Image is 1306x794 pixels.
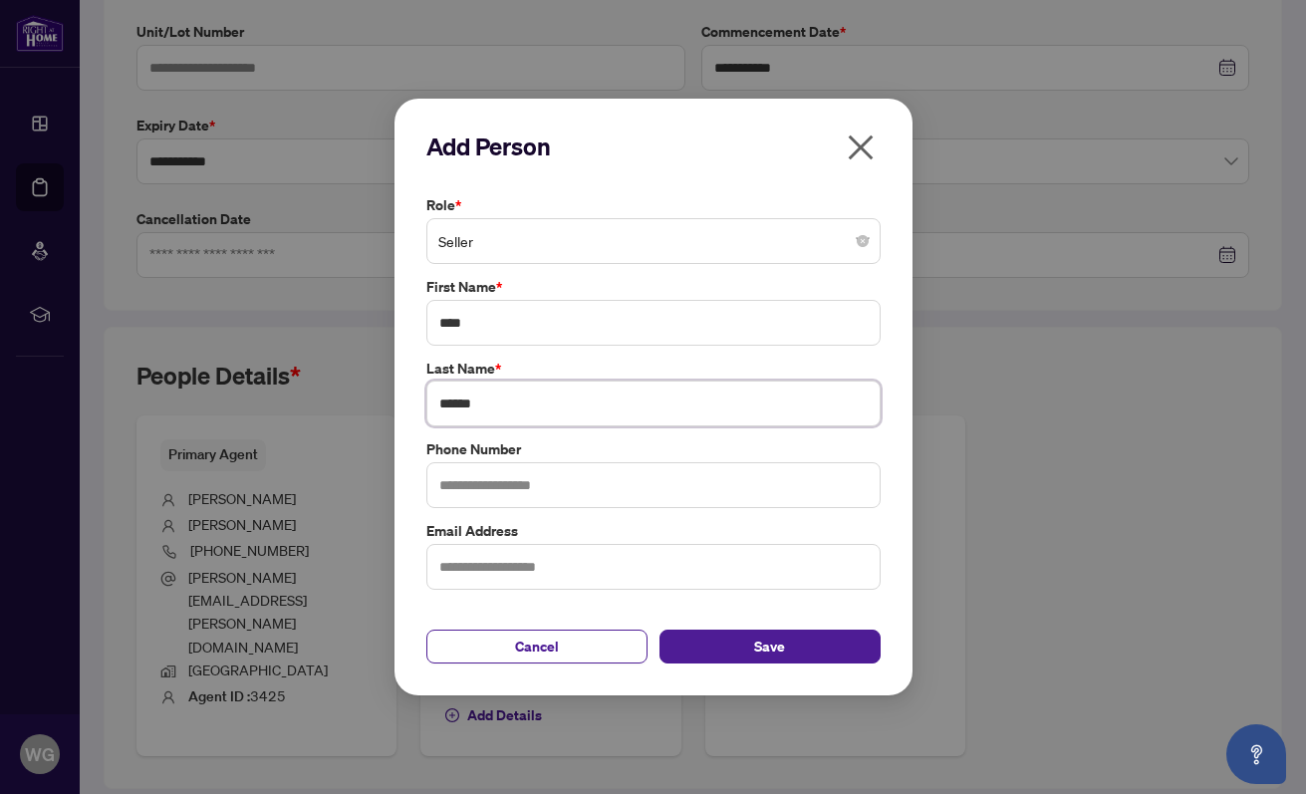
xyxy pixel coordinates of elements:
[515,631,559,662] span: Cancel
[857,235,869,247] span: close-circle
[426,630,648,663] button: Cancel
[426,131,881,162] h2: Add Person
[754,631,785,662] span: Save
[845,132,877,163] span: close
[438,222,869,260] span: Seller
[659,630,881,663] button: Save
[426,438,881,460] label: Phone Number
[426,520,881,542] label: Email Address
[426,358,881,380] label: Last Name
[1226,724,1286,784] button: Open asap
[426,194,881,216] label: Role
[426,276,881,298] label: First Name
